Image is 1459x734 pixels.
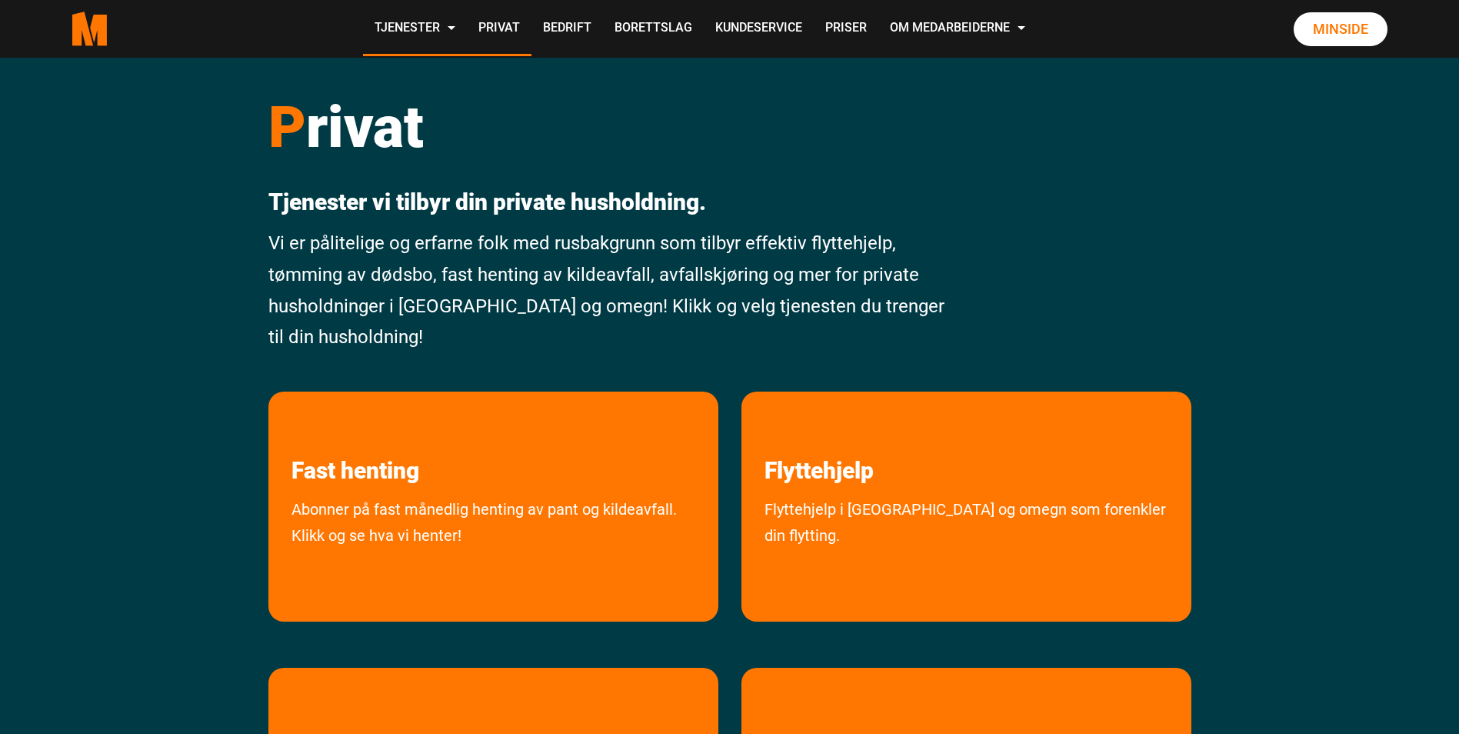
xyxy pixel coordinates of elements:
a: les mer om Fast henting [268,392,442,485]
h1: rivat [268,92,955,162]
a: les mer om Flyttehjelp [741,392,897,485]
span: P [268,93,306,161]
a: Bedrift [531,2,603,56]
p: Vi er pålitelige og erfarne folk med rusbakgrunn som tilbyr effektiv flyttehjelp, tømming av døds... [268,228,955,353]
a: Borettslag [603,2,704,56]
p: Tjenester vi tilbyr din private husholdning. [268,189,955,216]
a: Tjenester [363,2,467,56]
a: Privat [467,2,531,56]
a: Abonner på fast månedlig avhenting av pant og kildeavfall. Klikk og se hva vi henter! [268,496,718,614]
a: Minside [1294,12,1387,46]
a: Priser [814,2,878,56]
a: Flyttehjelp i [GEOGRAPHIC_DATA] og omegn som forenkler din flytting. [741,496,1191,614]
a: Kundeservice [704,2,814,56]
a: Om Medarbeiderne [878,2,1037,56]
